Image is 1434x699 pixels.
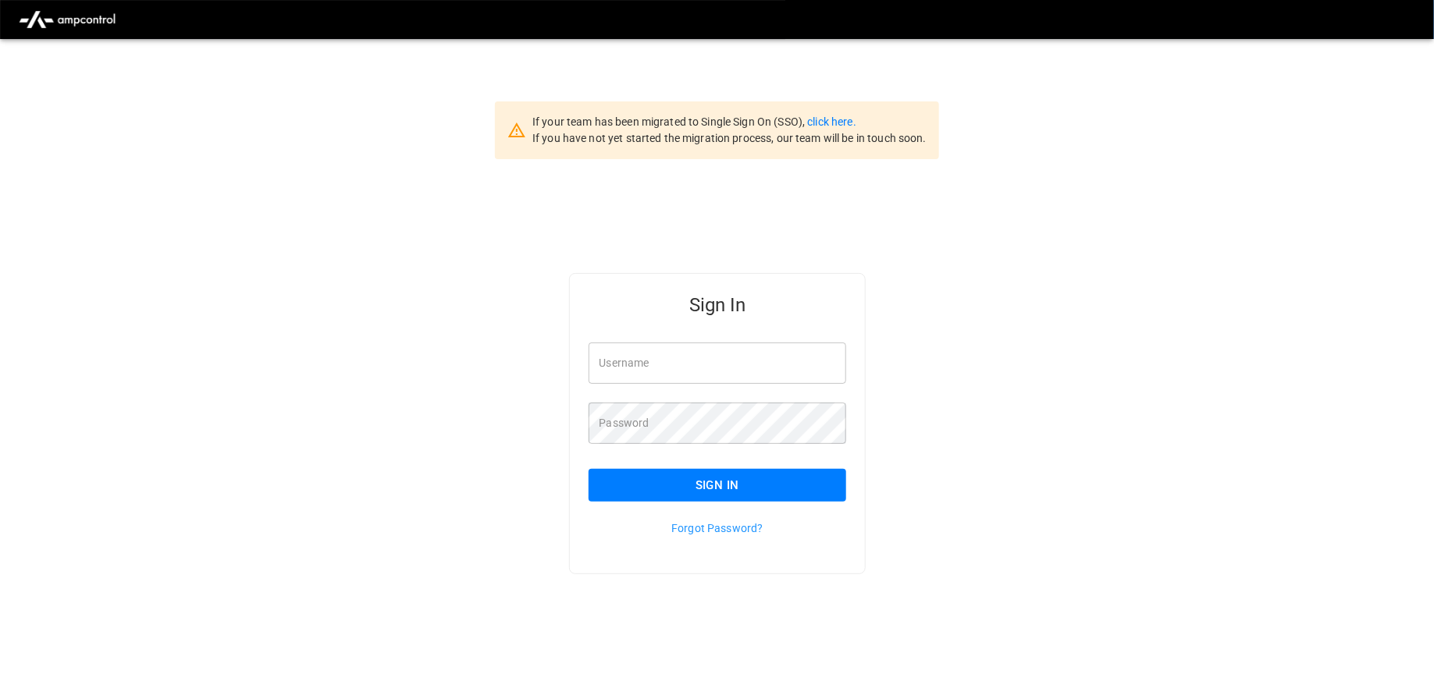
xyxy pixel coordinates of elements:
[807,115,856,128] a: click here.
[589,520,847,536] p: Forgot Password?
[589,469,847,502] button: Sign In
[532,132,927,144] span: If you have not yet started the migration process, our team will be in touch soon.
[589,293,847,318] h5: Sign In
[532,115,807,128] span: If your team has been migrated to Single Sign On (SSO),
[12,5,122,34] img: ampcontrol.io logo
